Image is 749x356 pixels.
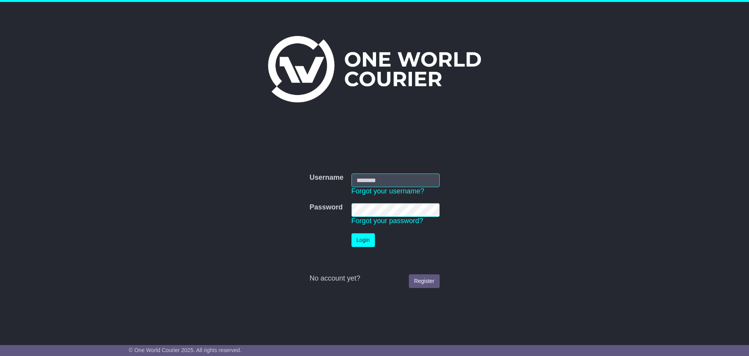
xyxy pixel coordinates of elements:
span: © One World Courier 2025. All rights reserved. [129,347,241,353]
button: Login [351,233,375,247]
label: Username [309,174,343,182]
div: No account yet? [309,274,439,283]
a: Forgot your username? [351,187,424,195]
label: Password [309,203,343,212]
a: Register [409,274,439,288]
a: Forgot your password? [351,217,423,225]
img: One World [268,36,481,102]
